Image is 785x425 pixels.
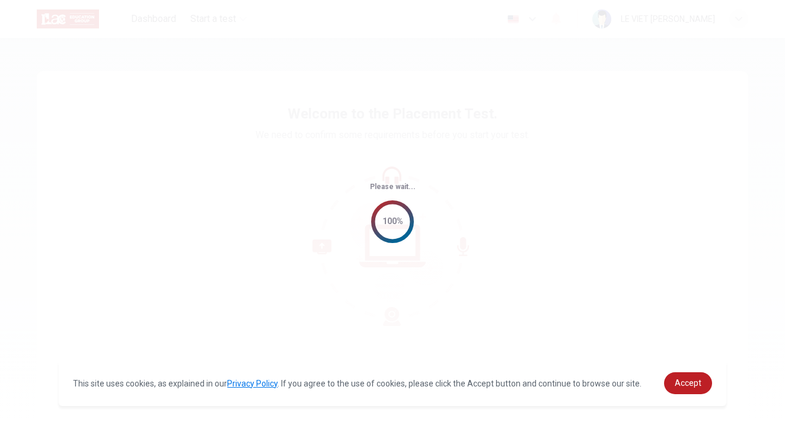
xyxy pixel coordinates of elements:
[370,183,416,191] span: Please wait...
[382,215,403,228] div: 100%
[59,360,726,406] div: cookieconsent
[675,378,701,388] span: Accept
[664,372,712,394] a: dismiss cookie message
[73,379,642,388] span: This site uses cookies, as explained in our . If you agree to the use of cookies, please click th...
[227,379,277,388] a: Privacy Policy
